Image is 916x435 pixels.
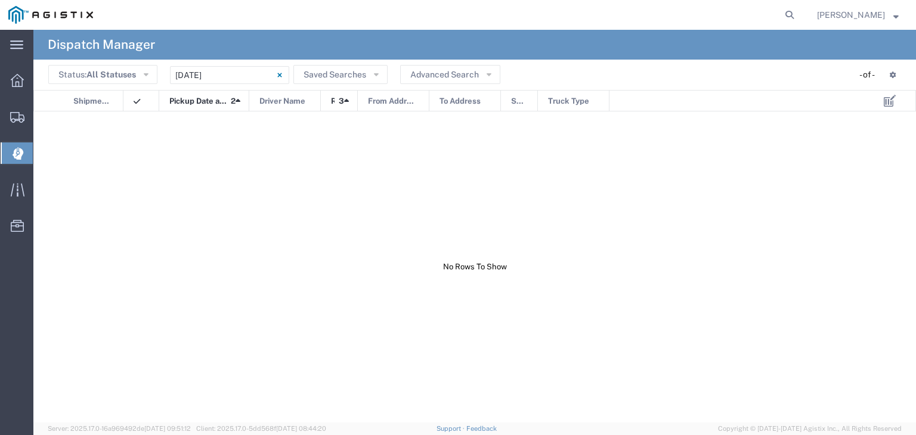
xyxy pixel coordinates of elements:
[511,91,525,112] span: Status
[259,91,305,112] span: Driver Name
[196,425,326,432] span: Client: 2025.17.0-5dd568f
[48,425,191,432] span: Server: 2025.17.0-16a969492de
[437,425,466,432] a: Support
[48,65,157,84] button: Status:All Statuses
[331,91,335,112] span: Reference
[718,424,902,434] span: Copyright © [DATE]-[DATE] Agistix Inc., All Rights Reserved
[440,91,481,112] span: To Address
[144,425,191,432] span: [DATE] 09:51:12
[339,91,344,112] span: 3
[548,91,589,112] span: Truck Type
[8,6,93,24] img: logo
[276,425,326,432] span: [DATE] 08:44:20
[86,70,136,79] span: All Statuses
[400,65,500,84] button: Advanced Search
[73,91,110,112] span: Shipment No.
[817,8,885,21] span: Lorretta Ayala
[293,65,388,84] button: Saved Searches
[169,91,227,112] span: Pickup Date and Time
[48,30,155,60] h4: Dispatch Manager
[466,425,497,432] a: Feedback
[231,91,236,112] span: 2
[816,8,899,22] button: [PERSON_NAME]
[368,91,416,112] span: From Address
[859,69,880,81] div: - of -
